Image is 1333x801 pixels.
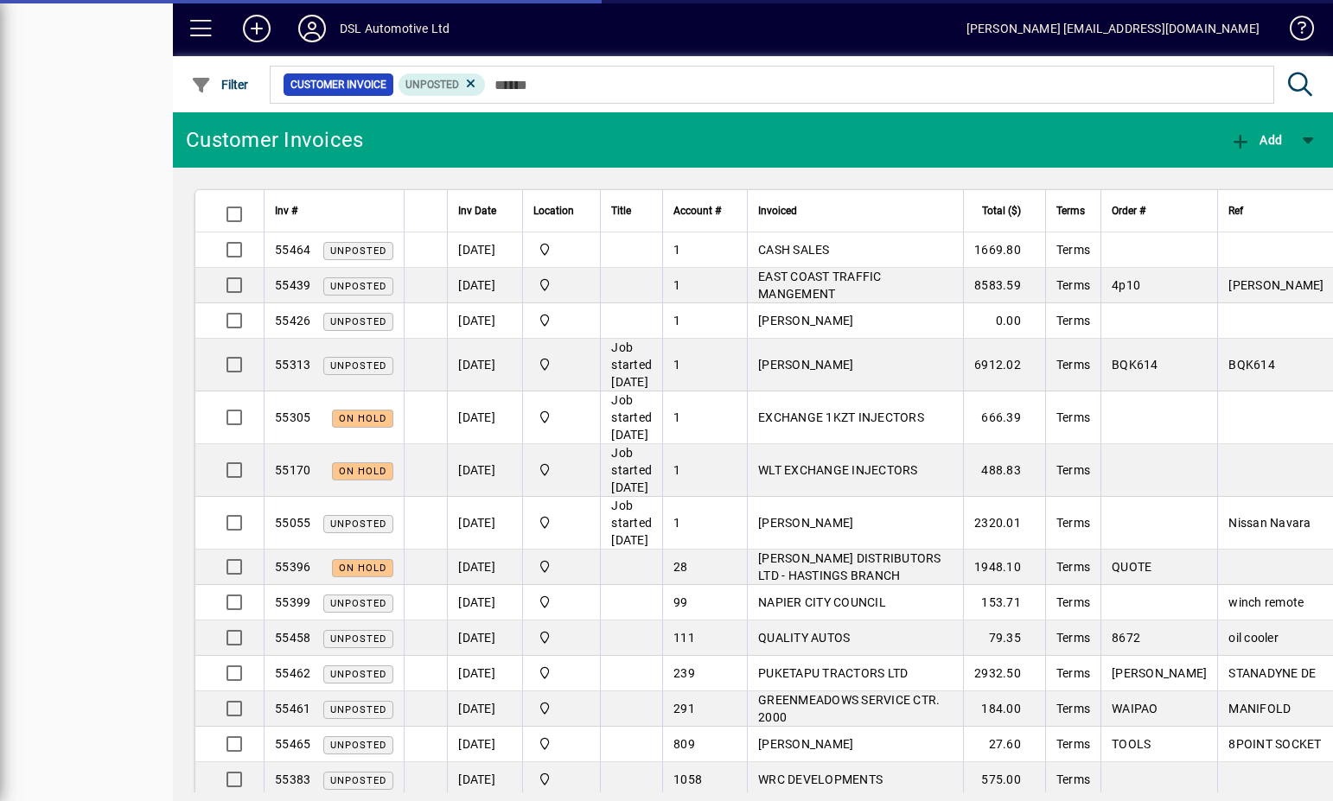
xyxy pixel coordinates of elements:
[1056,463,1090,477] span: Terms
[963,497,1045,550] td: 2320.01
[458,201,496,220] span: Inv Date
[447,727,522,762] td: [DATE]
[533,770,590,789] span: Central
[673,737,695,751] span: 809
[1228,201,1323,220] div: Ref
[1112,278,1140,292] span: 4p10
[533,240,590,259] span: Central
[673,772,702,786] span: 1058
[533,408,590,427] span: Central
[458,201,512,220] div: Inv Date
[447,497,522,550] td: [DATE]
[963,585,1045,620] td: 153.71
[1056,702,1090,715] span: Terms
[533,593,590,612] span: Central
[963,656,1045,691] td: 2932.50
[533,276,590,295] span: Central
[330,316,386,327] span: Unposted
[533,311,590,330] span: Central
[275,278,310,292] span: 55439
[1056,631,1090,645] span: Terms
[963,232,1045,268] td: 1669.80
[982,201,1021,220] span: Total ($)
[963,727,1045,762] td: 27.60
[1228,631,1279,645] span: oil cooler
[447,691,522,727] td: [DATE]
[673,702,695,715] span: 291
[275,631,310,645] span: 55458
[758,772,883,786] span: WRC DEVELOPMENTS
[1056,243,1090,257] span: Terms
[330,704,386,715] span: Unposted
[275,201,393,220] div: Inv #
[758,410,924,424] span: EXCHANGE 1KZT INJECTORS
[533,513,590,532] span: Central
[673,201,721,220] span: Account #
[758,516,853,530] span: [PERSON_NAME]
[758,551,941,582] span: [PERSON_NAME] DISTRIBUTORS LTD - HASTINGS BRANCH
[1277,3,1311,60] a: Knowledge Base
[673,243,680,257] span: 1
[447,585,522,620] td: [DATE]
[1112,666,1207,680] span: [PERSON_NAME]
[758,737,853,751] span: [PERSON_NAME]
[1112,201,1207,220] div: Order #
[275,410,310,424] span: 55305
[1056,358,1090,372] span: Terms
[963,391,1045,444] td: 666.39
[611,393,652,442] span: Job started [DATE]
[330,669,386,680] span: Unposted
[1056,560,1090,574] span: Terms
[758,243,830,257] span: CASH SALES
[533,461,590,480] span: Central
[673,463,680,477] span: 1
[673,410,680,424] span: 1
[966,15,1260,42] div: [PERSON_NAME] [EMAIL_ADDRESS][DOMAIN_NAME]
[758,270,882,301] span: EAST COAST TRAFFIC MANGEMENT
[1056,737,1090,751] span: Terms
[1228,516,1311,530] span: Nissan Navara
[963,268,1045,303] td: 8583.59
[1228,666,1316,680] span: STANADYNE DE
[1228,358,1275,372] span: BQK614
[974,201,1036,220] div: Total ($)
[673,201,737,220] div: Account #
[1056,772,1090,786] span: Terms
[673,560,688,574] span: 28
[447,444,522,497] td: [DATE]
[533,355,590,374] span: Central
[405,79,459,91] span: Unposted
[330,598,386,609] span: Unposted
[330,245,386,257] span: Unposted
[1228,201,1243,220] span: Ref
[673,278,680,292] span: 1
[611,201,631,220] span: Title
[611,201,652,220] div: Title
[963,303,1045,339] td: 0.00
[275,516,310,530] span: 55055
[1112,201,1145,220] span: Order #
[673,631,695,645] span: 111
[533,628,590,647] span: Central
[611,499,652,547] span: Job started [DATE]
[1056,410,1090,424] span: Terms
[533,201,574,220] span: Location
[330,281,386,292] span: Unposted
[758,666,908,680] span: PUKETAPU TRACTORS LTD
[1056,595,1090,609] span: Terms
[339,413,386,424] span: On hold
[1228,278,1323,292] span: [PERSON_NAME]
[1226,124,1286,156] button: Add
[447,303,522,339] td: [DATE]
[758,463,918,477] span: WLT EXCHANGE INJECTORS
[1112,631,1140,645] span: 8672
[1056,314,1090,327] span: Terms
[758,201,797,220] span: Invoiced
[758,201,953,220] div: Invoiced
[533,664,590,683] span: Central
[611,340,652,389] span: Job started [DATE]
[447,550,522,585] td: [DATE]
[963,620,1045,656] td: 79.35
[673,358,680,372] span: 1
[290,76,386,93] span: Customer Invoice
